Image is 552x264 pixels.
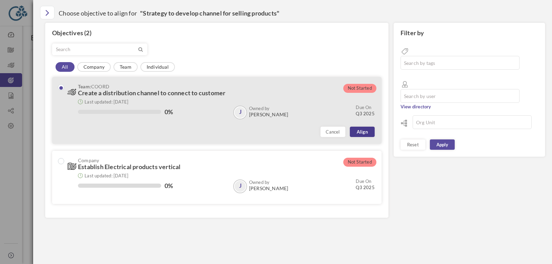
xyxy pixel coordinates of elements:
i: Search by employee [401,80,410,89]
a: Cancel [321,127,345,137]
label: 0% [165,182,173,189]
a: Individual [140,62,175,72]
b: Owned by [249,179,270,185]
i: Organization Unit [401,120,407,127]
span: Create a distribution channel to connect to customer [78,89,225,97]
a: All [56,62,75,72]
i: tags [401,47,410,56]
h4: Filter by [401,30,545,37]
span: Not Started [343,158,376,167]
b: Owned by [249,106,270,111]
a: Close [40,6,55,19]
small: Due On [356,178,371,184]
small: Q3 2025 [356,104,374,117]
a: J [234,106,246,119]
span: [PERSON_NAME] [249,186,288,191]
span: Company [78,158,316,163]
small: Due On [356,105,371,110]
a: Company [77,62,111,72]
input: Search [52,44,137,55]
b: "Strategy to develop channel for selling products" [140,9,279,17]
a: Team [114,62,138,72]
span: Establish Electrical products vertical [78,163,181,170]
h4: Objectives (2) [52,30,382,37]
b: Team: [78,84,91,89]
small: Last updated: [DATE] [85,173,128,178]
span: [PERSON_NAME] [249,112,288,117]
a: Apply [430,139,455,150]
span: Not Started [343,84,376,93]
label: 0% [165,108,173,115]
a: View directory [401,103,431,110]
small: Last updated: [DATE] [85,99,128,105]
a: Reset [401,139,425,150]
a: Close [350,127,375,137]
a: J [234,180,246,193]
small: Q3 2025 [356,178,374,190]
small: Choose objective to align for [59,9,139,17]
span: COORD [78,84,316,89]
